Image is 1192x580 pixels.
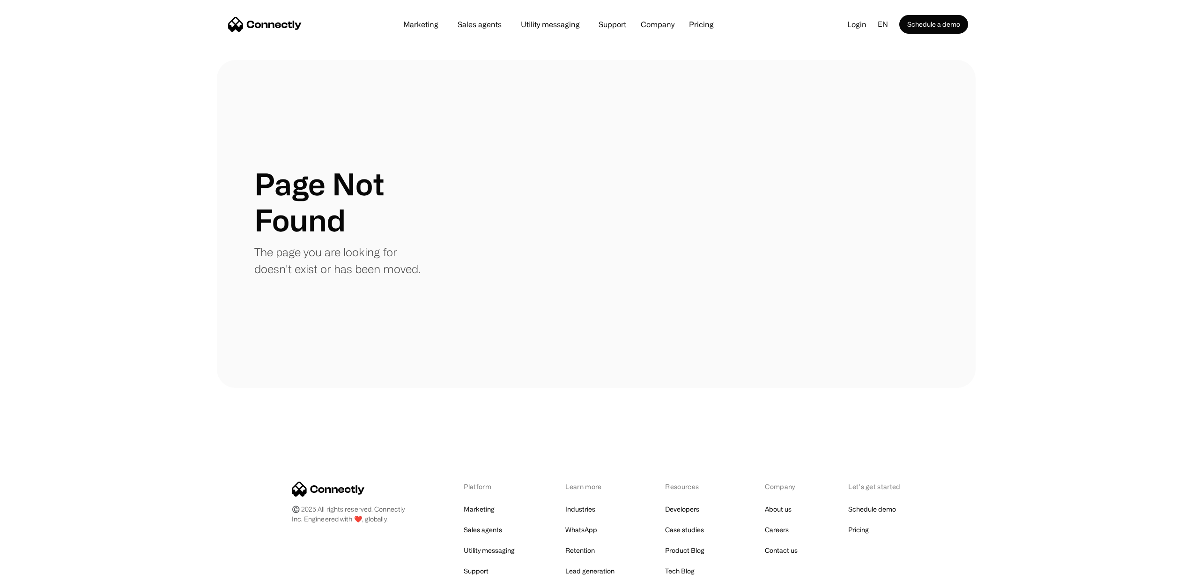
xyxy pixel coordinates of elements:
[665,565,695,578] a: Tech Blog
[9,563,56,577] aside: Language selected: English
[874,17,899,31] div: en
[565,503,595,516] a: Industries
[513,21,587,28] a: Utility messaging
[565,544,595,557] a: Retention
[228,17,302,31] a: home
[765,482,798,491] div: Company
[765,523,789,536] a: Careers
[665,523,704,536] a: Case studies
[899,15,968,34] a: Schedule a demo
[565,482,615,491] div: Learn more
[665,482,714,491] div: Resources
[396,21,446,28] a: Marketing
[878,17,888,31] div: en
[665,503,699,516] a: Developers
[464,523,502,536] a: Sales agents
[638,18,677,31] div: Company
[848,503,896,516] a: Schedule demo
[681,21,721,28] a: Pricing
[565,565,615,578] a: Lead generation
[464,482,515,491] div: Platform
[848,523,869,536] a: Pricing
[641,18,674,31] div: Company
[840,17,874,31] a: Login
[464,565,489,578] a: Support
[848,482,900,491] div: Let’s get started
[464,544,515,557] a: Utility messaging
[19,564,56,577] ul: Language list
[765,544,798,557] a: Contact us
[591,21,634,28] a: Support
[464,503,495,516] a: Marketing
[254,244,428,277] p: The page you are looking for doesn't exist or has been moved.
[565,523,597,536] a: WhatsApp
[765,503,792,516] a: About us
[254,166,428,238] h1: Page Not Found
[665,544,704,557] a: Product Blog
[450,21,509,28] a: Sales agents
